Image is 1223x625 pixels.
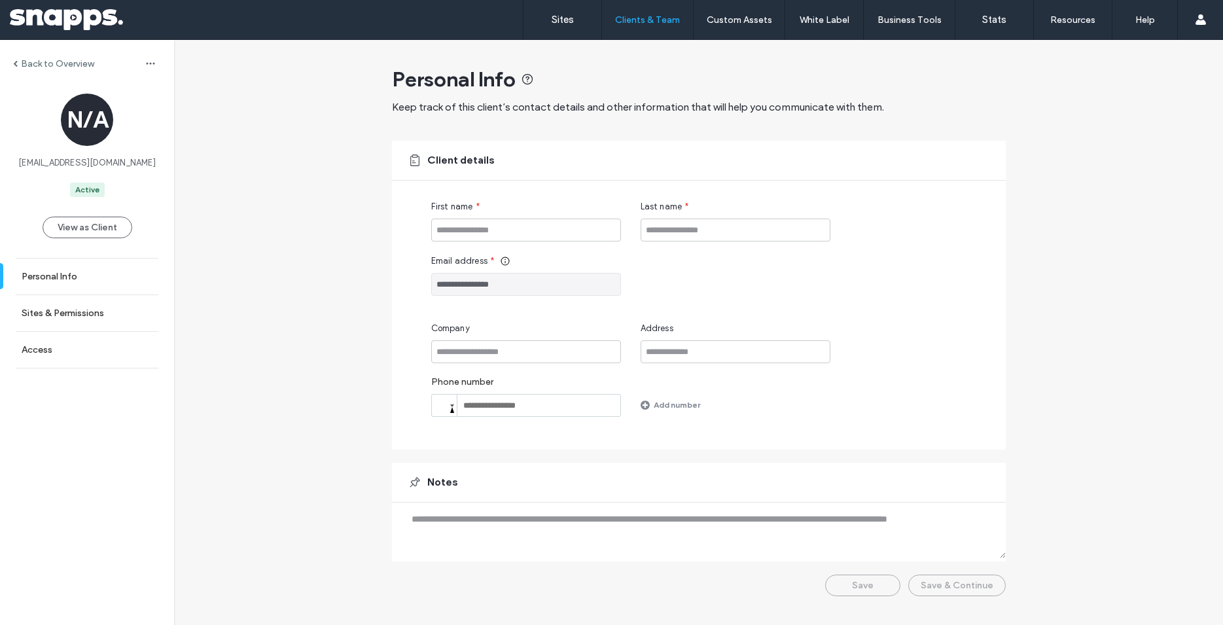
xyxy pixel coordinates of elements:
label: Access [22,344,52,355]
label: Back to Overview [21,58,94,69]
button: View as Client [43,217,132,238]
span: Last name [641,200,682,213]
label: Personal Info [22,271,77,282]
span: Personal Info [392,66,516,92]
label: Sites [552,14,574,26]
label: Add number [654,393,700,416]
span: [EMAIL_ADDRESS][DOMAIN_NAME] [18,156,156,170]
label: White Label [800,14,849,26]
span: Notes [427,475,458,490]
label: Phone number [431,376,621,394]
label: Business Tools [877,14,942,26]
input: Email address [431,273,621,296]
label: Help [1135,14,1155,26]
label: Clients & Team [615,14,680,26]
span: Keep track of this client’s contact details and other information that will help you communicate ... [392,101,884,113]
span: Address [641,322,673,335]
span: First name [431,200,473,213]
label: Sites & Permissions [22,308,104,319]
div: N/A [61,94,113,146]
span: Help [29,9,56,21]
label: Resources [1050,14,1095,26]
span: Email address [431,255,488,268]
input: First name [431,219,621,241]
span: Client details [427,153,495,168]
label: Custom Assets [707,14,772,26]
label: Stats [982,14,1006,26]
input: Address [641,340,830,363]
span: Company [431,322,470,335]
input: Last name [641,219,830,241]
input: Company [431,340,621,363]
div: Active [75,184,99,196]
